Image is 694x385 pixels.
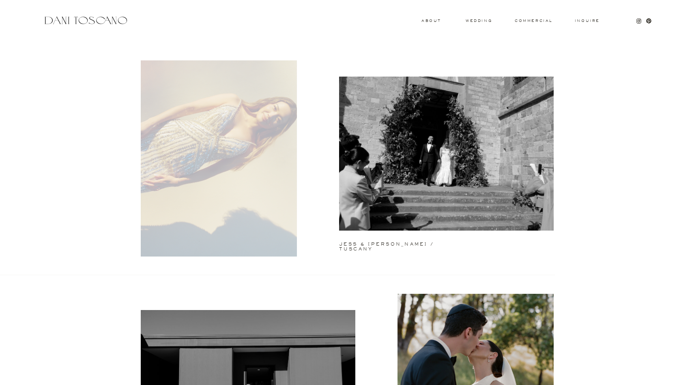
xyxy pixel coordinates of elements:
a: About [421,19,439,22]
a: Inquire [574,19,600,23]
a: wedding [466,19,492,22]
a: jess & [PERSON_NAME] / tuscany [339,242,466,245]
a: commercial [515,19,552,22]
